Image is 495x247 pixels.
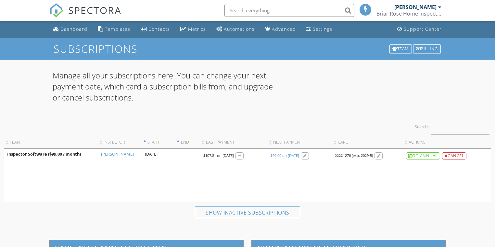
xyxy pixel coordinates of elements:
[224,26,255,32] div: Automations
[272,26,296,32] div: Advanced
[98,136,142,149] th: Inspector: activate to sort column ascending
[332,136,403,149] th: Card: activate to sort column ascending
[188,26,206,32] div: Metrics
[442,152,467,159] div: Cancel
[389,44,412,54] a: Team
[376,10,441,17] div: Briar Rose Home Inspections LLC
[403,136,491,149] th: Actions: activate to sort column ascending
[4,136,98,149] th: Plan: activate to sort column ascending
[95,23,133,35] a: Templates
[224,4,354,17] input: Search everything...
[195,206,300,218] div: Show inactive subscriptions
[394,4,437,10] div: [PERSON_NAME]
[200,136,267,149] th: Last Payment: activate to sort column ascending
[406,152,440,159] div: Go Annual
[335,153,373,158] div: XXXX1276 (exp. 2029-5)
[313,26,332,32] div: Settings
[431,119,489,135] input: Search:
[395,23,444,35] a: Support Center
[7,151,95,157] div: Inspector Software ($99.00 / month)
[142,149,175,201] td: [DATE]
[203,153,234,158] div: $107.81 on [DATE]
[148,26,170,32] div: Contacts
[142,136,175,149] th: Start: activate to sort column ascending
[412,44,441,54] a: Billing
[105,26,130,32] div: Templates
[51,23,90,35] a: Dashboard
[267,136,332,149] th: Next Payment: activate to sort column ascending
[271,153,299,158] div: $99.00 on [DATE]
[138,23,172,35] a: Contacts
[49,3,64,18] img: The Best Home Inspection Software - Spectora
[413,44,441,53] div: Billing
[214,23,257,35] a: Automations (Basic)
[175,136,200,149] th: End: activate to sort column descending
[304,23,335,35] a: Settings
[178,23,209,35] a: Metrics
[60,26,87,32] div: Dashboard
[415,119,489,135] label: Search:
[54,43,441,54] h1: Subscriptions
[262,23,298,35] a: Advanced
[49,9,121,22] a: SPECTORA
[68,3,121,17] span: SPECTORA
[404,26,442,32] div: Support Center
[53,70,277,103] p: Manage all your subscriptions here. You can change your next payment date, which card a subscript...
[101,151,134,157] a: [PERSON_NAME]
